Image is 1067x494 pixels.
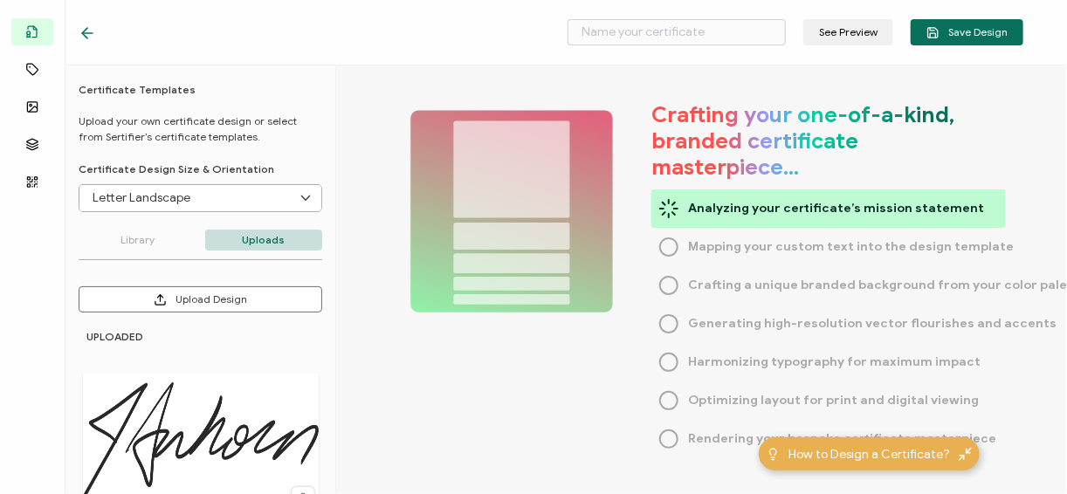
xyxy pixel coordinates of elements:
span: Harmonizing typography for maximum impact [688,349,981,375]
h1: Crafting your one-of-a-kind, branded certificate masterpiece… [651,102,1001,181]
button: Upload Design [79,286,322,312]
span: How to Design a Certificate? [788,445,950,463]
h6: Certificate Templates [79,83,322,96]
p: Uploads [205,230,323,250]
h6: UPLOADED [87,330,319,343]
p: Certificate Design Size & Orientation [79,162,322,175]
input: Name your certificate [568,19,786,45]
span: Optimizing layout for print and digital viewing [688,388,979,414]
iframe: Chat Widget [980,410,1067,494]
p: Upload your own certificate design or select from Sertifier’s certificate templates. [79,113,322,145]
button: See Preview [803,19,893,45]
input: Select [79,185,321,211]
span: Mapping your custom text into the design template [688,234,1014,260]
span: Analyzing your certificate’s mission statement [688,196,984,222]
span: Rendering your bespoke certificate masterpiece [688,426,996,452]
button: Save Design [911,19,1023,45]
p: Library [79,230,196,250]
span: Generating high-resolution vector flourishes and accents [688,311,1057,337]
img: minimize-icon.svg [959,448,972,461]
span: Save Design [926,26,1008,39]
